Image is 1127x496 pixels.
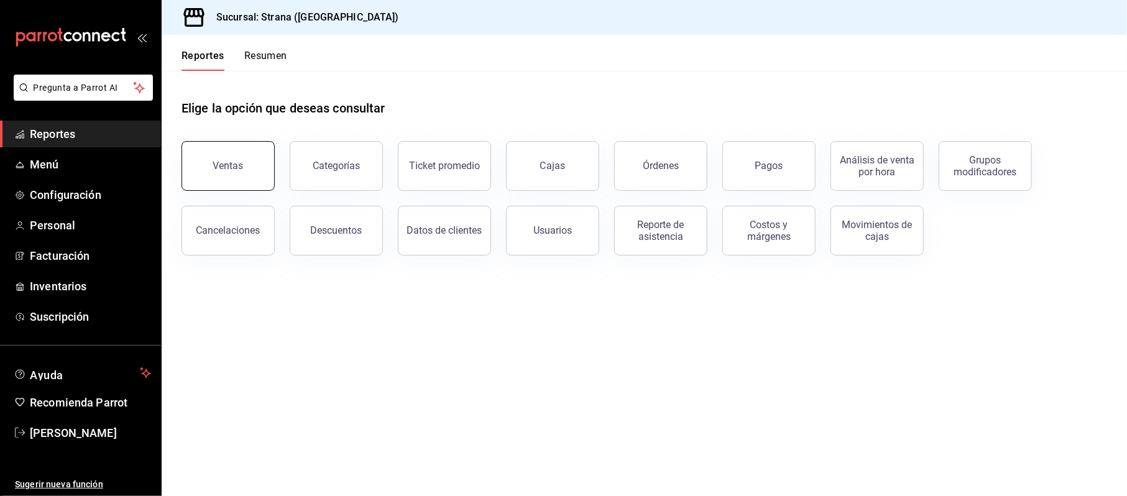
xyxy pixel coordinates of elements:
[290,141,383,191] button: Categorías
[506,141,599,191] a: Cajas
[722,206,816,255] button: Costos y márgenes
[30,247,151,264] span: Facturación
[182,99,385,117] h1: Elige la opción que deseas consultar
[182,50,224,71] button: Reportes
[643,160,679,172] div: Órdenes
[30,217,151,234] span: Personal
[244,50,287,71] button: Resumen
[730,219,807,242] div: Costos y márgenes
[213,160,244,172] div: Ventas
[540,158,566,173] div: Cajas
[755,160,783,172] div: Pagos
[30,394,151,411] span: Recomienda Parrot
[182,50,287,71] div: navigation tabs
[311,224,362,236] div: Descuentos
[839,219,916,242] div: Movimientos de cajas
[196,224,260,236] div: Cancelaciones
[947,154,1024,178] div: Grupos modificadores
[30,126,151,142] span: Reportes
[182,206,275,255] button: Cancelaciones
[407,224,482,236] div: Datos de clientes
[30,308,151,325] span: Suscripción
[206,10,399,25] h3: Sucursal: Strana ([GEOGRAPHIC_DATA])
[290,206,383,255] button: Descuentos
[30,156,151,173] span: Menú
[30,425,151,441] span: [PERSON_NAME]
[830,206,924,255] button: Movimientos de cajas
[30,278,151,295] span: Inventarios
[313,160,360,172] div: Categorías
[939,141,1032,191] button: Grupos modificadores
[9,90,153,103] a: Pregunta a Parrot AI
[614,141,707,191] button: Órdenes
[409,160,480,172] div: Ticket promedio
[137,32,147,42] button: open_drawer_menu
[830,141,924,191] button: Análisis de venta por hora
[34,81,134,94] span: Pregunta a Parrot AI
[30,365,135,380] span: Ayuda
[506,206,599,255] button: Usuarios
[14,75,153,101] button: Pregunta a Parrot AI
[398,141,491,191] button: Ticket promedio
[15,478,151,491] span: Sugerir nueva función
[622,219,699,242] div: Reporte de asistencia
[614,206,707,255] button: Reporte de asistencia
[839,154,916,178] div: Análisis de venta por hora
[398,206,491,255] button: Datos de clientes
[722,141,816,191] button: Pagos
[30,186,151,203] span: Configuración
[533,224,572,236] div: Usuarios
[182,141,275,191] button: Ventas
